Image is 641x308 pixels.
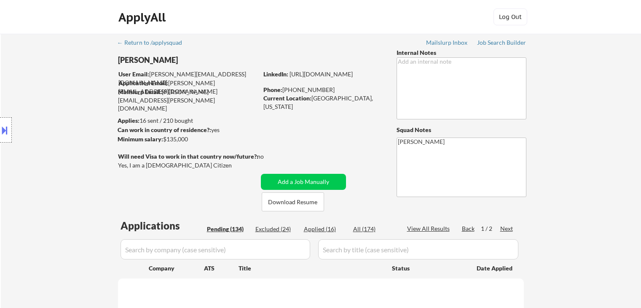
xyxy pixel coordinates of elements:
[257,152,281,161] div: no
[117,39,190,48] a: ← Return to /applysquad
[118,88,258,113] div: [PERSON_NAME][EMAIL_ADDRESS][PERSON_NAME][DOMAIN_NAME]
[477,39,526,48] a: Job Search Builder
[462,224,475,233] div: Back
[263,94,383,111] div: [GEOGRAPHIC_DATA], [US_STATE]
[118,10,168,24] div: ApplyAll
[407,224,452,233] div: View All Results
[477,40,526,46] div: Job Search Builder
[263,70,288,78] strong: LinkedIn:
[500,224,514,233] div: Next
[117,40,190,46] div: ← Return to /applysquad
[118,55,291,65] div: [PERSON_NAME]
[149,264,204,273] div: Company
[207,225,249,233] div: Pending (134)
[204,264,239,273] div: ATS
[263,95,311,102] strong: Current Location:
[118,116,258,125] div: 16 sent / 210 bought
[118,79,258,95] div: [PERSON_NAME][EMAIL_ADDRESS][DOMAIN_NAME]
[118,126,211,133] strong: Can work in country of residence?:
[481,224,500,233] div: 1 / 2
[121,221,204,231] div: Applications
[426,40,468,46] div: Mailslurp Inbox
[118,161,260,170] div: Yes, I am a [DEMOGRAPHIC_DATA] Citizen
[263,86,282,93] strong: Phone:
[304,225,346,233] div: Applied (16)
[118,135,258,143] div: $135,000
[262,192,324,211] button: Download Resume
[121,239,310,259] input: Search by company (case sensitive)
[397,49,526,57] div: Internal Notes
[318,239,518,259] input: Search by title (case sensitive)
[353,225,395,233] div: All (174)
[290,70,353,78] a: [URL][DOMAIN_NAME]
[263,86,383,94] div: [PHONE_NUMBER]
[493,8,527,25] button: Log Out
[261,174,346,190] button: Add a Job Manually
[118,126,255,134] div: yes
[239,264,384,273] div: Title
[118,153,258,160] strong: Will need Visa to work in that country now/future?:
[477,264,514,273] div: Date Applied
[397,126,526,134] div: Squad Notes
[255,225,298,233] div: Excluded (24)
[118,70,258,86] div: [PERSON_NAME][EMAIL_ADDRESS][DOMAIN_NAME]
[426,39,468,48] a: Mailslurp Inbox
[392,260,464,276] div: Status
